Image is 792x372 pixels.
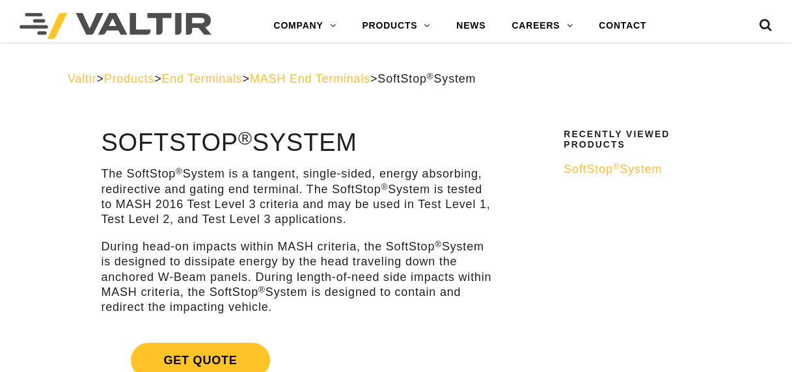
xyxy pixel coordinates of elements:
[176,166,183,176] sup: ®
[443,13,498,39] a: NEWS
[613,162,620,172] sup: ®
[564,129,716,150] h2: Recently Viewed Products
[377,72,476,85] span: SoftStop System
[498,13,586,39] a: CAREERS
[101,166,493,228] p: The SoftStop System is a tangent, single-sided, energy absorbing, redirective and gating end term...
[586,13,659,39] a: CONTACT
[435,239,442,249] sup: ®
[381,182,389,192] sup: ®
[349,13,443,39] a: PRODUCTS
[258,285,266,295] sup: ®
[250,72,370,85] a: MASH End Terminals
[68,72,724,86] div: > > > >
[20,13,212,39] img: Valtir
[101,129,493,157] h1: SoftStop System
[564,163,662,176] span: SoftStop System
[427,72,434,81] sup: ®
[564,162,716,177] a: SoftStop®System
[104,72,154,85] a: Products
[261,13,349,39] a: COMPANY
[101,239,493,315] p: During head-on impacts within MASH criteria, the SoftStop System is designed to dissipate energy ...
[68,72,96,85] a: Valtir
[161,72,242,85] a: End Terminals
[238,127,253,148] sup: ®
